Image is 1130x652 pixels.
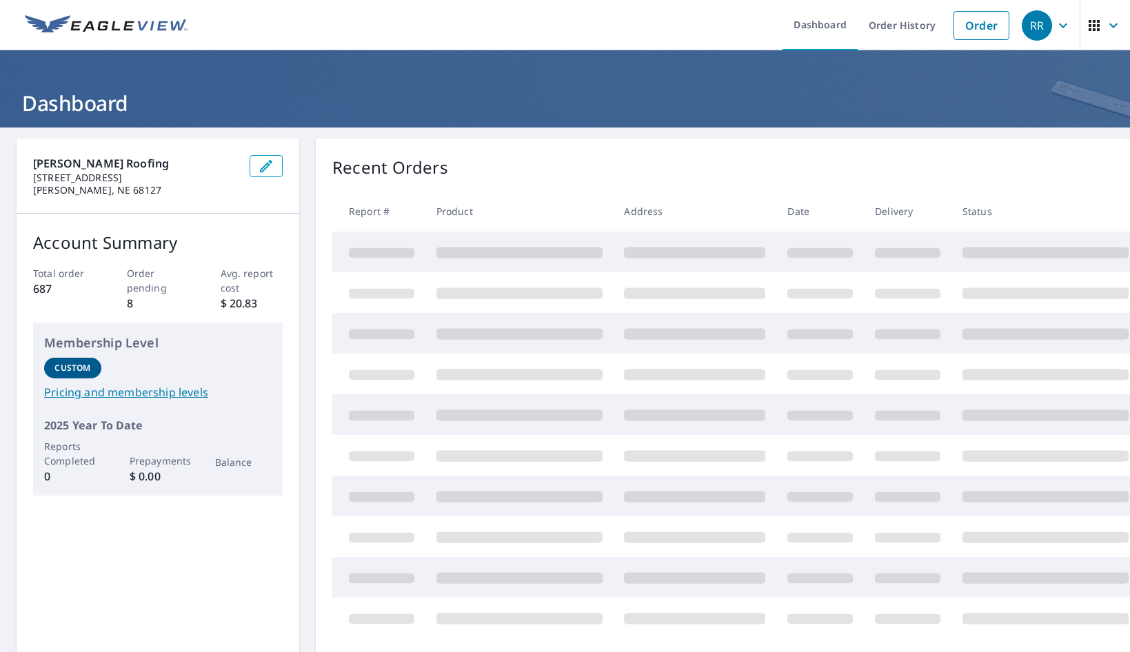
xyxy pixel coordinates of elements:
[54,362,90,374] p: Custom
[130,468,187,485] p: $ 0.00
[44,439,101,468] p: Reports Completed
[17,89,1113,117] h1: Dashboard
[33,281,96,297] p: 687
[127,266,190,295] p: Order pending
[44,468,101,485] p: 0
[425,191,614,232] th: Product
[954,11,1009,40] a: Order
[127,295,190,312] p: 8
[332,191,425,232] th: Report #
[130,454,187,468] p: Prepayments
[613,191,776,232] th: Address
[44,417,272,434] p: 2025 Year To Date
[215,455,272,469] p: Balance
[33,266,96,281] p: Total order
[44,334,272,352] p: Membership Level
[221,266,283,295] p: Avg. report cost
[776,191,864,232] th: Date
[33,184,239,196] p: [PERSON_NAME], NE 68127
[44,384,272,400] a: Pricing and membership levels
[25,15,188,36] img: EV Logo
[33,155,239,172] p: [PERSON_NAME] Roofing
[33,172,239,184] p: [STREET_ADDRESS]
[221,295,283,312] p: $ 20.83
[1022,10,1052,41] div: RR
[864,191,951,232] th: Delivery
[332,155,448,180] p: Recent Orders
[33,230,283,255] p: Account Summary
